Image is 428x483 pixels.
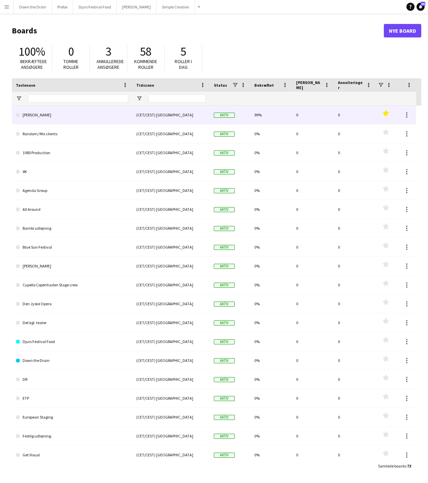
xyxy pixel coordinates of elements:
span: Aktiv [214,150,235,155]
a: 4K [16,162,128,181]
div: 0% [250,446,292,464]
div: 0 [334,332,376,351]
button: Down the Drain [14,0,52,13]
span: Aktiv [214,132,235,137]
div: (CET/CEST) [GEOGRAPHIC_DATA] [132,370,210,389]
div: 0% [250,238,292,256]
div: 0% [250,294,292,313]
div: 0 [292,257,334,275]
div: 0 [334,446,376,464]
span: Aktiv [214,169,235,174]
button: Åbn Filtermenu [16,95,22,102]
span: Aktiv [214,434,235,439]
div: (CET/CEST) [GEOGRAPHIC_DATA] [132,181,210,200]
div: 0 [292,219,334,237]
div: 0% [250,276,292,294]
div: 0% [250,124,292,143]
span: Aktiv [214,226,235,231]
div: 0 [334,200,376,219]
span: 3 [106,44,111,59]
div: 0 [334,238,376,256]
a: [PERSON_NAME] [16,257,128,276]
div: : [378,459,411,473]
span: Kommende roller [134,58,157,70]
div: 0% [250,143,292,162]
div: 0 [292,276,334,294]
div: 0 [334,351,376,370]
div: 0% [250,389,292,407]
div: 0% [250,370,292,389]
button: Åbn Filtermenu [136,95,142,102]
span: Bekræftet [254,83,274,88]
input: Tidszone Filter Input [148,94,206,103]
div: 0 [292,427,334,445]
span: Aktiv [214,188,235,193]
div: 0 [334,389,376,407]
div: (CET/CEST) [GEOGRAPHIC_DATA] [132,124,210,143]
div: 0% [250,219,292,237]
span: Aktiv [214,396,235,401]
div: 99% [250,106,292,124]
a: Festlig udlejning. [16,427,128,446]
span: Tomme roller [63,58,79,70]
div: 0% [250,313,292,332]
div: 0 [334,143,376,162]
div: 0% [250,408,292,426]
a: DR [16,370,128,389]
a: Blue Sun Festival [16,238,128,257]
div: (CET/CEST) [GEOGRAPHIC_DATA] [132,162,210,181]
div: 0 [334,408,376,426]
div: 0 [292,124,334,143]
div: (CET/CEST) [GEOGRAPHIC_DATA] [132,427,210,445]
div: (CET/CEST) [GEOGRAPHIC_DATA] [132,257,210,275]
div: 0 [334,181,376,200]
div: 0 [292,162,334,181]
div: 0 [334,276,376,294]
span: Tavlenavn [16,83,35,88]
span: Aktiv [214,207,235,212]
div: 0 [334,162,376,181]
span: [PERSON_NAME] [296,80,322,90]
button: Simple Creation [156,0,195,13]
div: 0 [292,313,334,332]
a: Get Visual [16,446,128,464]
a: Djurs Festival Food [16,332,128,351]
span: Bekræftede ansøgere [20,58,47,70]
a: Random/ Mix clients [16,124,128,143]
div: 0 [334,313,376,332]
div: 0 [292,370,334,389]
h1: Boards [12,26,384,36]
a: European Staging [16,408,128,427]
a: [PERSON_NAME] [16,106,128,124]
button: Djurs Festival Food [73,0,117,13]
div: 0 [292,143,334,162]
div: 0 [292,389,334,407]
div: (CET/CEST) [GEOGRAPHIC_DATA] [132,313,210,332]
span: Status [214,83,227,88]
span: Annullerede ansøgere [96,58,124,70]
span: 55 [421,2,425,6]
span: Annulleringer [338,80,364,90]
div: 0% [250,181,292,200]
div: (CET/CEST) [GEOGRAPHIC_DATA] [132,332,210,351]
a: ETP [16,389,128,408]
span: Aktiv [214,302,235,307]
div: 0 [292,332,334,351]
span: Aktiv [214,245,235,250]
div: (CET/CEST) [GEOGRAPHIC_DATA] [132,294,210,313]
div: 0% [250,162,292,181]
span: Aktiv [214,415,235,420]
span: Aktiv [214,113,235,118]
a: Nye Board [384,24,421,37]
a: Det kgl. teater [16,313,128,332]
div: 0 [334,219,376,237]
div: 0 [292,200,334,219]
a: 1080 Production [16,143,128,162]
span: Aktiv [214,453,235,458]
div: (CET/CEST) [GEOGRAPHIC_DATA] [132,200,210,219]
div: 0% [250,332,292,351]
span: 58 [140,44,151,59]
span: Roller i dag [175,58,192,70]
div: (CET/CEST) [GEOGRAPHIC_DATA] [132,389,210,407]
div: (CET/CEST) [GEOGRAPHIC_DATA] [132,408,210,426]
